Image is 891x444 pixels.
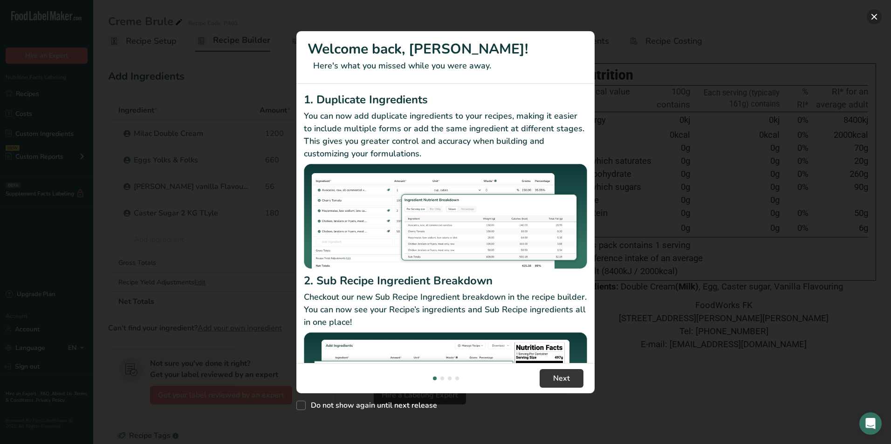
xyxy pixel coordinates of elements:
[308,60,583,72] p: Here's what you missed while you were away.
[304,164,587,269] img: Duplicate Ingredients
[306,401,437,410] span: Do not show again until next release
[304,91,587,108] h2: 1. Duplicate Ingredients
[308,39,583,60] h1: Welcome back, [PERSON_NAME]!
[540,369,583,388] button: Next
[304,291,587,329] p: Checkout our new Sub Recipe Ingredient breakdown in the recipe builder. You can now see your Reci...
[553,373,570,384] span: Next
[304,332,587,438] img: Sub Recipe Ingredient Breakdown
[304,110,587,160] p: You can now add duplicate ingredients to your recipes, making it easier to include multiple forms...
[859,412,882,435] div: Open Intercom Messenger
[304,272,587,289] h2: 2. Sub Recipe Ingredient Breakdown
